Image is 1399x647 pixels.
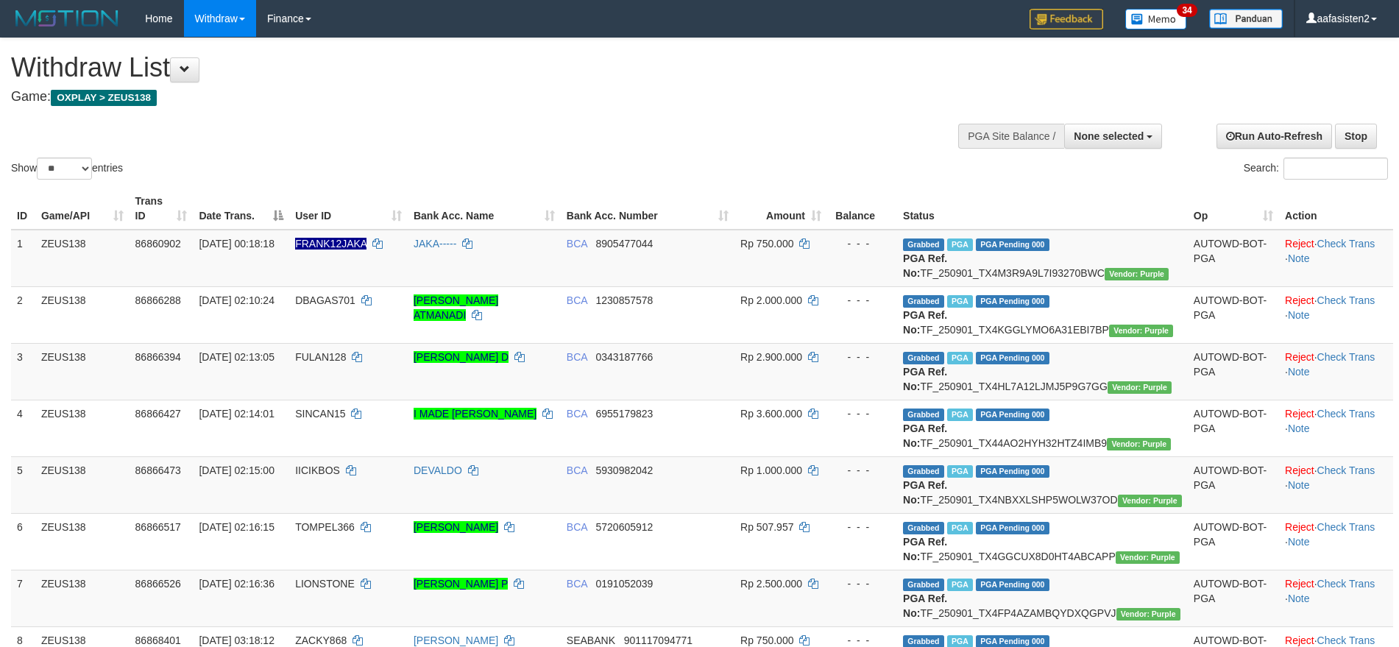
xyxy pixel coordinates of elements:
[903,423,947,449] b: PGA Ref. No:
[199,351,274,363] span: [DATE] 02:13:05
[903,352,944,364] span: Grabbed
[1317,294,1375,306] a: Check Trans
[1125,9,1187,29] img: Button%20Memo.svg
[567,294,587,306] span: BCA
[11,188,35,230] th: ID
[596,351,654,363] span: Copy 0343187766 to clipboard
[11,230,35,287] td: 1
[1279,343,1393,400] td: · ·
[827,188,897,230] th: Balance
[11,158,123,180] label: Show entries
[596,464,654,476] span: Copy 5930982042 to clipboard
[1188,570,1279,626] td: AUTOWD-BOT-PGA
[11,570,35,626] td: 7
[740,578,802,590] span: Rp 2.500.000
[408,188,561,230] th: Bank Acc. Name: activate to sort column ascending
[414,521,498,533] a: [PERSON_NAME]
[976,465,1049,478] span: PGA Pending
[1108,381,1172,394] span: Vendor URL: https://trx4.1velocity.biz
[833,350,891,364] div: - - -
[897,570,1188,626] td: TF_250901_TX4FP4AZAMBQYDXQGPVJ
[903,479,947,506] b: PGA Ref. No:
[135,578,181,590] span: 86866526
[903,309,947,336] b: PGA Ref. No:
[11,7,123,29] img: MOTION_logo.png
[199,634,274,646] span: [DATE] 03:18:12
[567,634,615,646] span: SEABANK
[11,286,35,343] td: 2
[903,295,944,308] span: Grabbed
[199,521,274,533] span: [DATE] 02:16:15
[35,570,130,626] td: ZEUS138
[1064,124,1162,149] button: None selected
[295,578,355,590] span: LIONSTONE
[1279,188,1393,230] th: Action
[1317,408,1375,420] a: Check Trans
[567,578,587,590] span: BCA
[740,294,802,306] span: Rp 2.000.000
[567,408,587,420] span: BCA
[1317,521,1375,533] a: Check Trans
[903,238,944,251] span: Grabbed
[135,294,181,306] span: 86866288
[958,124,1064,149] div: PGA Site Balance /
[903,579,944,591] span: Grabbed
[1288,366,1310,378] a: Note
[740,521,793,533] span: Rp 507.957
[903,366,947,392] b: PGA Ref. No:
[135,238,181,250] span: 86860902
[1285,521,1314,533] a: Reject
[199,294,274,306] span: [DATE] 02:10:24
[833,293,891,308] div: - - -
[567,521,587,533] span: BCA
[976,352,1049,364] span: PGA Pending
[414,578,508,590] a: [PERSON_NAME] P
[1288,423,1310,434] a: Note
[35,286,130,343] td: ZEUS138
[740,351,802,363] span: Rp 2.900.000
[1216,124,1332,149] a: Run Auto-Refresh
[1285,408,1314,420] a: Reject
[947,522,973,534] span: Marked by aafpengsreynich
[199,408,274,420] span: [DATE] 02:14:01
[624,634,693,646] span: Copy 901117094771 to clipboard
[135,464,181,476] span: 86866473
[295,634,347,646] span: ZACKY868
[596,238,654,250] span: Copy 8905477044 to clipboard
[567,351,587,363] span: BCA
[1285,634,1314,646] a: Reject
[897,456,1188,513] td: TF_250901_TX4NBXXLSHP5WOLW37OD
[11,90,918,105] h4: Game:
[199,464,274,476] span: [DATE] 02:15:00
[596,294,654,306] span: Copy 1230857578 to clipboard
[897,513,1188,570] td: TF_250901_TX4GGCUX8D0HT4ABCAPP
[1188,343,1279,400] td: AUTOWD-BOT-PGA
[11,53,918,82] h1: Withdraw List
[289,188,408,230] th: User ID: activate to sort column ascending
[199,238,274,250] span: [DATE] 00:18:18
[1285,351,1314,363] a: Reject
[734,188,827,230] th: Amount: activate to sort column ascending
[1188,230,1279,287] td: AUTOWD-BOT-PGA
[1074,130,1144,142] span: None selected
[740,408,802,420] span: Rp 3.600.000
[1188,400,1279,456] td: AUTOWD-BOT-PGA
[596,408,654,420] span: Copy 6955179823 to clipboard
[903,522,944,534] span: Grabbed
[1317,238,1375,250] a: Check Trans
[51,90,157,106] span: OXPLAY > ZEUS138
[561,188,734,230] th: Bank Acc. Number: activate to sort column ascending
[1105,268,1169,280] span: Vendor URL: https://trx4.1velocity.biz
[130,188,194,230] th: Trans ID: activate to sort column ascending
[567,464,587,476] span: BCA
[1030,9,1103,29] img: Feedback.jpg
[947,579,973,591] span: Marked by aafpengsreynich
[295,294,355,306] span: DBAGAS701
[414,464,462,476] a: DEVALDO
[414,294,498,321] a: [PERSON_NAME] ATMANADI
[1288,593,1310,604] a: Note
[903,536,947,562] b: PGA Ref. No:
[833,576,891,591] div: - - -
[1317,578,1375,590] a: Check Trans
[1279,570,1393,626] td: · ·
